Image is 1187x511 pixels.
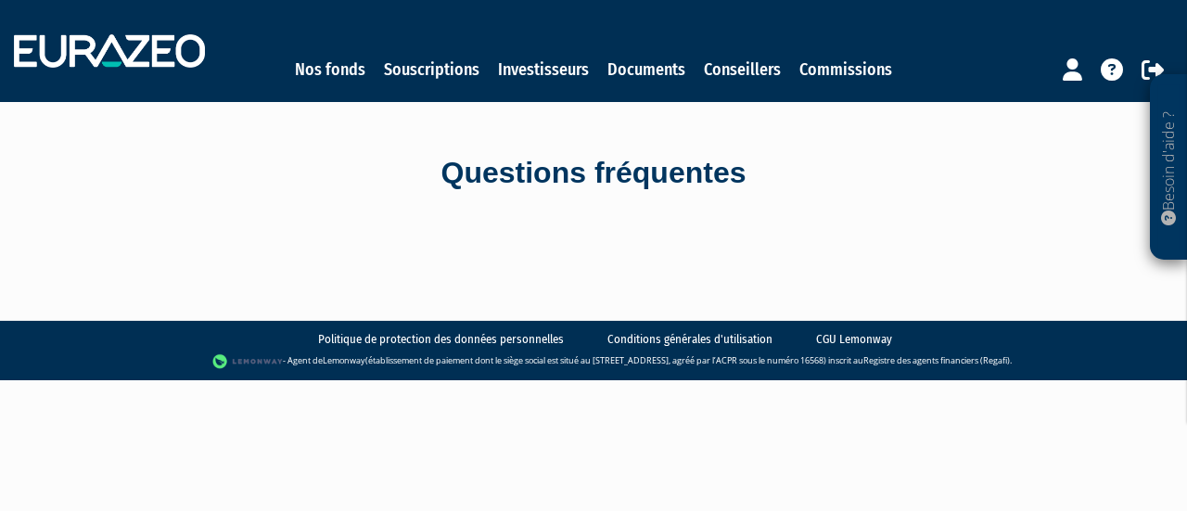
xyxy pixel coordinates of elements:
[19,352,1168,371] div: - Agent de (établissement de paiement dont le siège social est situé au [STREET_ADDRESS], agréé p...
[1158,84,1180,251] p: Besoin d'aide ?
[318,331,564,349] a: Politique de protection des données personnelles
[65,152,1122,195] div: Questions fréquentes
[607,331,772,349] a: Conditions générales d'utilisation
[384,57,479,83] a: Souscriptions
[607,57,685,83] a: Documents
[799,57,892,83] a: Commissions
[816,331,892,349] a: CGU Lemonway
[295,57,365,83] a: Nos fonds
[498,57,589,83] a: Investisseurs
[323,354,365,366] a: Lemonway
[14,34,205,68] img: 1732889491-logotype_eurazeo_blanc_rvb.png
[863,354,1010,366] a: Registre des agents financiers (Regafi)
[212,352,284,371] img: logo-lemonway.png
[704,57,781,83] a: Conseillers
